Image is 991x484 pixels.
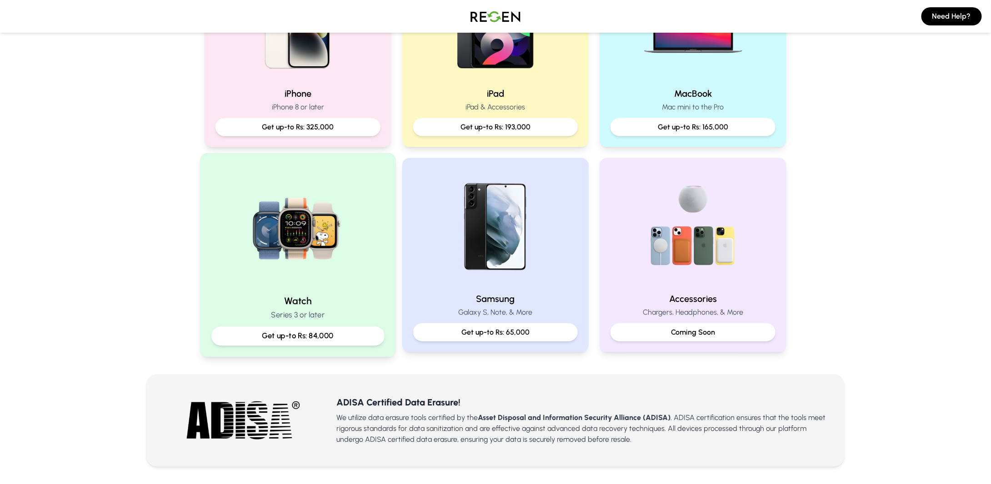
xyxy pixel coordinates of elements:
[464,4,527,29] img: Logo
[611,102,776,113] p: Mac mini to the Pro
[215,102,380,113] p: iPhone 8 or later
[921,7,982,25] button: Need Help?
[215,87,380,100] h2: iPhone
[618,327,768,338] p: Coming Soon
[413,102,578,113] p: iPad & Accessories
[635,169,751,285] img: Accessories
[413,307,578,318] p: Galaxy S, Note, & More
[611,292,776,305] h2: Accessories
[413,87,578,100] h2: iPad
[611,307,776,318] p: Chargers, Headphones, & More
[420,327,571,338] p: Get up-to Rs: 65,000
[336,412,830,445] p: We utilize data erasure tools certified by the . ADISA certification ensures that the tools meet ...
[618,122,768,133] p: Get up-to Rs: 165,000
[186,399,300,441] img: ADISA Certified
[211,294,385,307] h2: Watch
[478,413,671,422] b: Asset Disposal and Information Security Alliance (ADISA)
[420,122,571,133] p: Get up-to Rs: 193,000
[437,169,554,285] img: Samsung
[237,165,359,287] img: Watch
[219,331,377,342] p: Get up-to Rs: 84,000
[336,396,830,409] h3: ADISA Certified Data Erasure!
[611,87,776,100] h2: MacBook
[413,292,578,305] h2: Samsung
[223,122,373,133] p: Get up-to Rs: 325,000
[211,310,385,321] p: Series 3 or later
